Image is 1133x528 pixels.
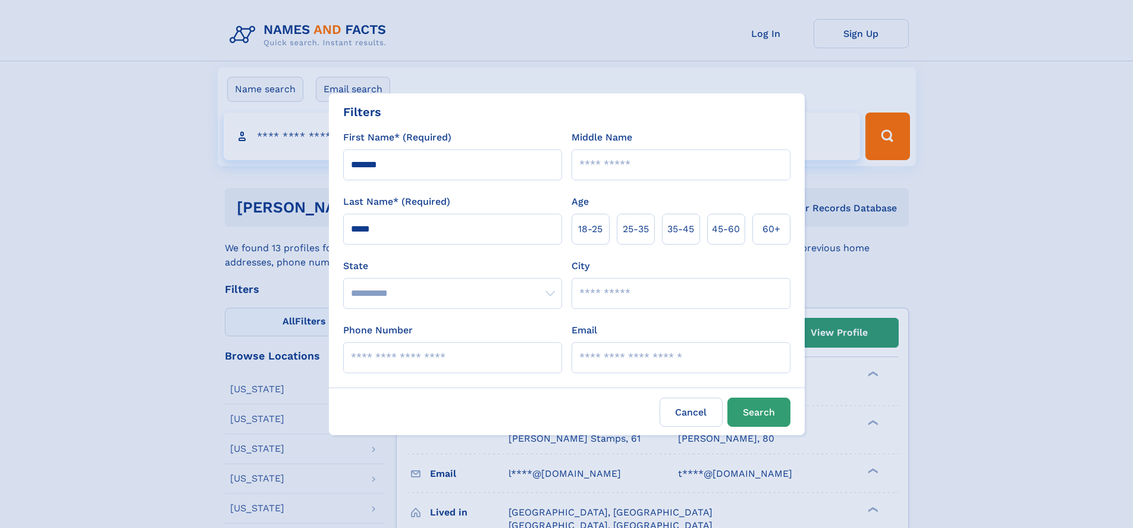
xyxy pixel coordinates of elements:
[667,222,694,236] span: 35‑45
[572,195,589,209] label: Age
[572,130,632,145] label: Middle Name
[727,398,790,427] button: Search
[762,222,780,236] span: 60+
[343,195,450,209] label: Last Name* (Required)
[343,103,381,121] div: Filters
[712,222,740,236] span: 45‑60
[343,130,451,145] label: First Name* (Required)
[572,259,589,273] label: City
[578,222,602,236] span: 18‑25
[343,323,413,338] label: Phone Number
[623,222,649,236] span: 25‑35
[660,398,723,427] label: Cancel
[572,323,597,338] label: Email
[343,259,562,273] label: State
